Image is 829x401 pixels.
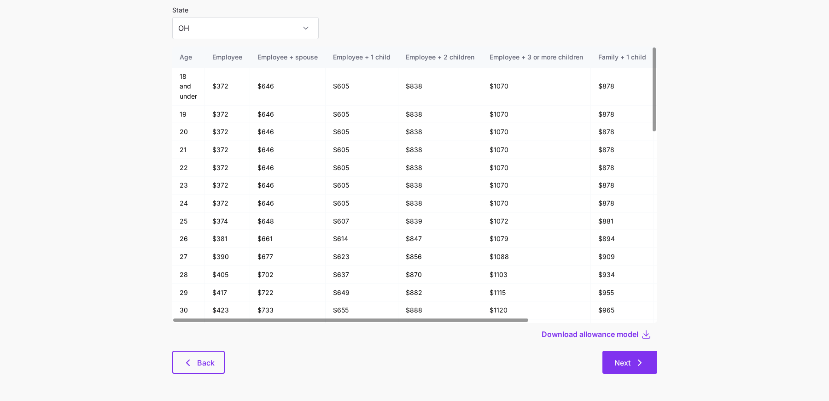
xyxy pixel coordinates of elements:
td: 18 and under [172,68,205,106]
td: 20 [172,123,205,141]
div: Age [180,52,197,62]
td: $649 [326,284,398,302]
td: $894 [591,230,654,248]
td: $646 [250,123,326,141]
td: 23 [172,177,205,195]
td: $655 [326,301,398,319]
td: $1070 [482,68,591,106]
td: $856 [398,248,482,266]
td: $1070 [482,123,591,141]
td: $878 [591,68,654,106]
td: $607 [326,212,398,230]
td: $839 [398,212,482,230]
td: $1070 [482,106,591,124]
td: $372 [205,195,250,212]
td: $1070 [482,195,591,212]
td: 24 [172,195,205,212]
td: 31 [172,319,205,337]
td: $838 [398,106,482,124]
button: Next [602,351,657,374]
td: $677 [250,248,326,266]
td: $646 [250,177,326,195]
td: $605 [326,159,398,177]
td: $733 [250,301,326,319]
div: Family + 1 child [598,52,646,62]
div: Employee + 3 or more children [490,52,583,62]
td: $646 [250,141,326,159]
td: $417 [205,284,250,302]
td: $374 [205,212,250,230]
td: $722 [250,284,326,302]
td: $878 [591,177,654,195]
td: $646 [250,68,326,106]
td: $390 [205,248,250,266]
td: $1079 [482,230,591,248]
td: $605 [326,106,398,124]
td: 25 [172,212,205,230]
td: $646 [250,106,326,124]
button: Download allowance model [542,329,641,340]
td: $423 [205,301,250,319]
td: $838 [398,195,482,212]
span: Next [614,357,631,368]
td: $878 [591,141,654,159]
td: $847 [398,230,482,248]
td: $878 [591,123,654,141]
td: $838 [398,159,482,177]
td: 27 [172,248,205,266]
td: $878 [591,106,654,124]
div: Employee + spouse [257,52,318,62]
td: $1070 [482,141,591,159]
td: $637 [326,266,398,284]
td: $372 [205,177,250,195]
td: $372 [205,106,250,124]
td: $605 [326,68,398,106]
td: $888 [398,301,482,319]
td: $702 [250,266,326,284]
td: $1070 [482,177,591,195]
td: $405 [205,266,250,284]
span: Download allowance model [542,329,638,340]
td: $870 [398,266,482,284]
td: $372 [205,68,250,106]
td: $909 [591,248,654,266]
td: $623 [326,248,398,266]
td: $605 [326,177,398,195]
div: Employee + 2 children [406,52,474,62]
td: $1115 [482,284,591,302]
td: $1070 [482,159,591,177]
td: $614 [326,230,398,248]
td: $648 [250,212,326,230]
td: $661 [250,230,326,248]
div: Employee [212,52,242,62]
td: $965 [591,301,654,319]
td: $605 [326,195,398,212]
td: $1103 [482,266,591,284]
td: $838 [398,141,482,159]
button: Back [172,351,225,374]
td: $372 [205,141,250,159]
div: Employee + 1 child [333,52,391,62]
td: $1120 [482,301,591,319]
td: $934 [591,266,654,284]
td: $878 [591,159,654,177]
td: 29 [172,284,205,302]
td: 28 [172,266,205,284]
td: 26 [172,230,205,248]
td: $372 [205,159,250,177]
span: Back [197,357,215,368]
td: $1088 [482,248,591,266]
td: $878 [591,195,654,212]
td: $1072 [482,212,591,230]
td: 21 [172,141,205,159]
td: 22 [172,159,205,177]
td: 19 [172,106,205,124]
td: $605 [326,141,398,159]
td: $838 [398,123,482,141]
td: $838 [398,177,482,195]
td: $646 [250,195,326,212]
td: $881 [591,212,654,230]
td: $955 [591,284,654,302]
input: Select a state [172,17,319,39]
td: $646 [250,159,326,177]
